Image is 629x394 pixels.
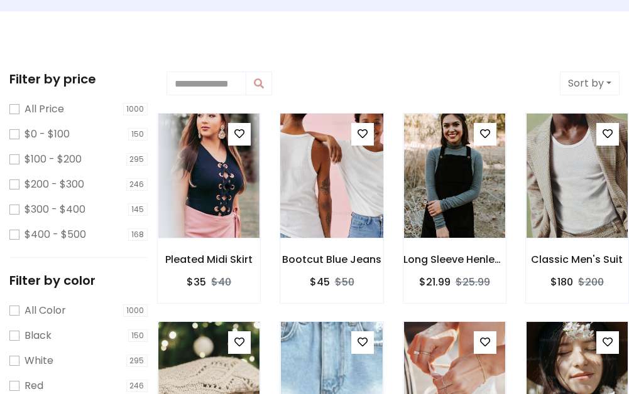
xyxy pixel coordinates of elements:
[128,203,148,216] span: 145
[25,353,53,368] label: White
[335,275,354,289] del: $50
[126,380,148,392] span: 246
[403,253,506,265] h6: Long Sleeve Henley T-Shirt
[578,275,604,289] del: $200
[560,72,620,95] button: Sort by
[126,153,148,166] span: 295
[25,227,86,242] label: $400 - $500
[25,102,64,117] label: All Price
[123,103,148,115] span: 1000
[280,253,383,265] h6: Bootcut Blue Jeans
[9,72,148,87] h5: Filter by price
[25,202,85,217] label: $300 - $400
[128,329,148,342] span: 150
[187,276,206,288] h6: $35
[126,178,148,191] span: 246
[25,328,52,343] label: Black
[419,276,451,288] h6: $21.99
[123,304,148,317] span: 1000
[526,253,628,265] h6: Classic Men's Suit
[128,128,148,141] span: 150
[550,276,573,288] h6: $180
[456,275,490,289] del: $25.99
[25,127,70,142] label: $0 - $100
[158,253,260,265] h6: Pleated Midi Skirt
[310,276,330,288] h6: $45
[211,275,231,289] del: $40
[25,378,43,393] label: Red
[9,273,148,288] h5: Filter by color
[126,354,148,367] span: 295
[25,152,82,167] label: $100 - $200
[128,228,148,241] span: 168
[25,177,84,192] label: $200 - $300
[25,303,66,318] label: All Color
